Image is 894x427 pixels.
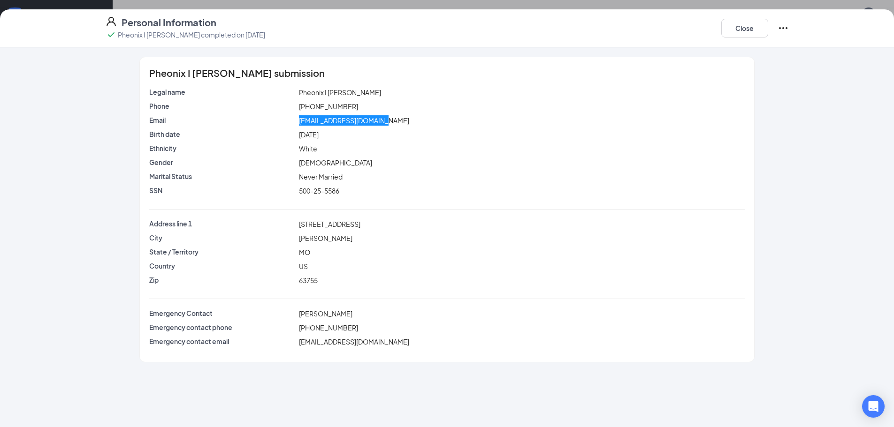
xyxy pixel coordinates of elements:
span: [PERSON_NAME] [299,234,352,242]
p: Marital Status [149,172,295,181]
h4: Personal Information [122,16,216,29]
p: Gender [149,157,295,167]
p: Country [149,261,295,270]
span: [STREET_ADDRESS] [299,220,360,228]
p: Legal name [149,87,295,97]
span: Pheonix I [PERSON_NAME] [299,88,381,97]
span: US [299,262,308,270]
span: [PHONE_NUMBER] [299,102,358,111]
p: State / Territory [149,247,295,256]
p: Pheonix I [PERSON_NAME] completed on [DATE] [118,30,265,39]
span: [PERSON_NAME] [299,309,352,318]
p: City [149,233,295,242]
span: MO [299,248,310,256]
span: White [299,144,317,153]
span: [DATE] [299,130,319,139]
p: Emergency contact email [149,337,295,346]
span: [EMAIL_ADDRESS][DOMAIN_NAME] [299,116,409,125]
span: [DEMOGRAPHIC_DATA] [299,158,372,167]
p: Birth date [149,129,295,139]
p: SSN [149,186,295,195]
svg: Ellipses [778,22,789,34]
svg: User [106,16,117,27]
span: [EMAIL_ADDRESS][DOMAIN_NAME] [299,337,409,346]
p: Email [149,115,295,125]
span: Never Married [299,172,343,181]
p: Address line 1 [149,219,295,228]
span: 63755 [299,276,318,285]
p: Ethnicity [149,143,295,153]
button: Close [721,19,768,37]
span: Pheonix I [PERSON_NAME] submission [149,68,325,78]
p: Emergency Contact [149,308,295,318]
span: 500-25-5586 [299,187,339,195]
p: Emergency contact phone [149,322,295,332]
span: [PHONE_NUMBER] [299,323,358,332]
p: Phone [149,101,295,111]
p: Zip [149,275,295,285]
div: Open Intercom Messenger [862,395,885,418]
svg: Checkmark [106,29,117,40]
